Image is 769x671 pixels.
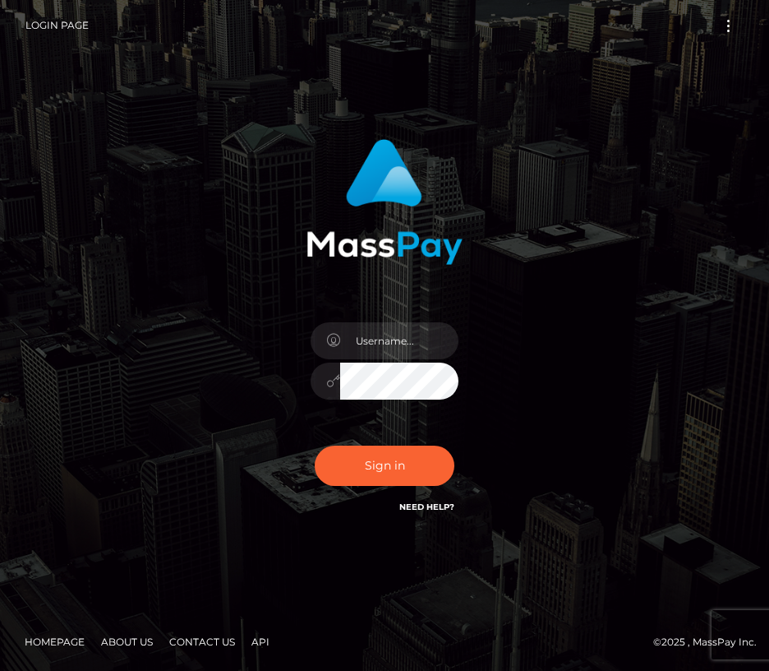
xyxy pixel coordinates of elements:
a: About Us [94,629,159,655]
img: MassPay Login [306,139,463,265]
a: Need Help? [399,502,454,512]
input: Username... [340,322,458,359]
div: © 2025 , MassPay Inc. [12,633,757,651]
button: Sign in [315,446,454,486]
a: Login Page [25,8,89,43]
button: Toggle navigation [713,15,744,37]
a: Contact Us [163,629,242,655]
a: Homepage [18,629,91,655]
a: API [245,629,276,655]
